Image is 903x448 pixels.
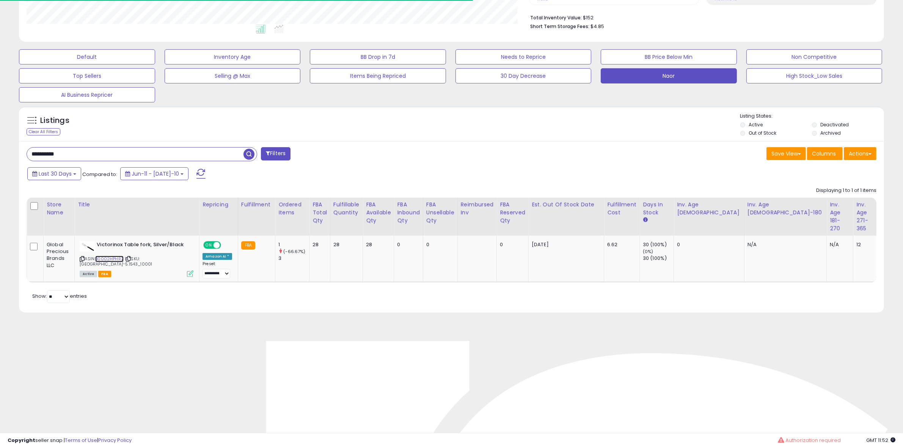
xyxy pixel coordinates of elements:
[132,170,179,178] span: Jun-11 - [DATE]-10
[278,201,306,217] div: Ordered Items
[746,68,883,83] button: High Stock_Low Sales
[590,23,604,30] span: $4.85
[27,128,60,135] div: Clear All Filters
[830,241,847,248] div: N/A
[95,256,124,262] a: B0002HPHR2
[220,242,232,248] span: OFF
[78,201,196,209] div: Title
[80,271,97,277] span: All listings currently available for purchase on Amazon
[426,201,454,225] div: FBA Unsellable Qty
[643,255,674,262] div: 30 (100%)
[203,261,232,278] div: Preset:
[333,241,357,248] div: 28
[333,201,360,217] div: Fulfillable Quantity
[455,68,592,83] button: 30 Day Decrease
[82,171,117,178] span: Compared to:
[19,87,155,102] button: AI Business Repricer
[766,147,806,160] button: Save View
[807,147,843,160] button: Columns
[607,201,636,217] div: Fulfillment Cost
[40,115,69,126] h5: Listings
[241,241,255,250] small: FBA
[278,241,309,248] div: 1
[601,68,737,83] button: Naor
[643,248,653,255] small: (0%)
[397,201,420,225] div: FBA inbound Qty
[830,201,850,233] div: Inv. Age 181-270
[98,271,111,277] span: FBA
[39,170,72,178] span: Last 30 Days
[844,147,876,160] button: Actions
[97,241,189,250] b: Victorinox Table fork, Silver/Black
[461,201,494,217] div: Reimbursed Inv
[278,255,309,262] div: 3
[120,167,188,180] button: Jun-11 - [DATE]-10
[19,68,155,83] button: Top Sellers
[820,130,841,136] label: Archived
[47,201,71,217] div: Store Name
[397,241,417,248] div: 0
[677,201,741,217] div: Inv. Age [DEMOGRAPHIC_DATA]
[643,241,674,248] div: 30 (100%)
[748,241,821,248] div: N/A
[313,241,324,248] div: 28
[283,248,305,255] small: (-66.67%)
[643,217,647,223] small: Days In Stock.
[80,241,95,252] img: 312ry1vY9YL._SL40_.jpg
[532,241,598,248] p: [DATE]
[261,147,291,160] button: Filters
[812,150,836,157] span: Columns
[241,201,272,209] div: Fulfillment
[80,256,152,267] span: | SKU: [GEOGRAPHIC_DATA]-5.1543_10001
[313,201,327,225] div: FBA Total Qty
[856,201,876,233] div: Inv. Age 271-365
[816,187,876,194] div: Displaying 1 to 1 of 1 items
[749,130,776,136] label: Out of Stock
[746,49,883,64] button: Non Competitive
[426,241,452,248] div: 0
[532,201,601,209] div: Est. Out Of Stock Date
[500,241,523,248] div: 0
[80,241,193,276] div: ASIN:
[27,167,81,180] button: Last 30 Days
[530,23,589,30] b: Short Term Storage Fees:
[607,241,634,248] div: 6.62
[165,49,301,64] button: Inventory Age
[457,198,497,236] th: Total inventory reimbursement - number of items added back to fulfillable inventory
[366,241,388,248] div: 28
[203,253,232,260] div: Amazon AI *
[820,121,849,128] label: Deactivated
[856,241,874,248] div: 12
[677,241,738,248] div: 0
[643,201,671,217] div: Days In Stock
[32,292,87,300] span: Show: entries
[366,201,391,225] div: FBA Available Qty
[204,242,214,248] span: ON
[310,49,446,64] button: BB Drop in 7d
[530,14,582,21] b: Total Inventory Value:
[740,113,884,120] p: Listing States:
[601,49,737,64] button: BB Price Below Min
[165,68,301,83] button: Selling @ Max
[47,241,69,269] div: Global Precious Brands LLC
[203,201,235,209] div: Repricing
[455,49,592,64] button: Needs to Reprice
[19,49,155,64] button: Default
[500,201,525,225] div: FBA Reserved Qty
[530,13,871,22] li: $152
[748,201,823,217] div: Inv. Age [DEMOGRAPHIC_DATA]-180
[749,121,763,128] label: Active
[310,68,446,83] button: Items Being Repriced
